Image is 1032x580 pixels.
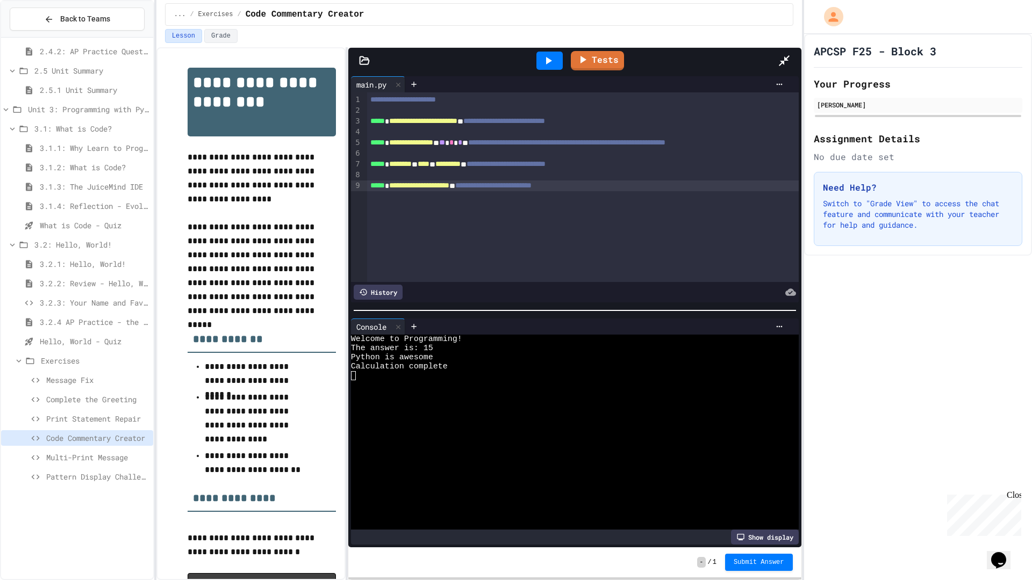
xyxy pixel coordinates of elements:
span: Code Commentary Creator [246,8,364,21]
div: Show display [731,530,799,545]
div: Console [351,318,405,335]
div: 9 [351,180,362,191]
div: History [354,285,403,300]
span: 3.2.1: Hello, World! [40,258,149,270]
div: main.py [351,76,405,92]
div: [PERSON_NAME] [817,100,1019,110]
div: Console [351,321,392,332]
div: Chat with us now!Close [4,4,74,68]
div: 1 [351,95,362,105]
span: Multi-Print Message [46,452,149,463]
span: 3.2.4 AP Practice - the DISPLAY Procedure [40,316,149,328]
h1: APCSP F25 - Block 3 [814,44,936,59]
span: Hello, World - Quiz [40,336,149,347]
span: 1 [713,558,716,567]
span: Exercises [41,355,149,366]
span: Pattern Display Challenge [46,471,149,482]
span: The answer is: 15 [351,344,433,353]
span: Submit Answer [734,558,784,567]
h3: Need Help? [823,181,1013,194]
button: Back to Teams [10,8,145,31]
h2: Assignment Details [814,131,1022,146]
div: 6 [351,148,362,159]
span: Code Commentary Creator [46,432,149,444]
div: My Account [813,4,846,29]
div: main.py [351,79,392,90]
span: 2.5.1 Unit Summary [40,84,149,96]
iframe: chat widget [943,490,1021,536]
span: 2.4.2: AP Practice Questions [40,46,149,57]
div: 3 [351,116,362,127]
span: 3.2.2: Review - Hello, World! [40,278,149,289]
span: Welcome to Programming! [351,335,462,344]
span: 3.1.2: What is Code? [40,162,149,173]
button: Grade [204,29,238,43]
span: 3.1: What is Code? [34,123,149,134]
span: 3.2.3: Your Name and Favorite Movie [40,297,149,308]
span: Print Statement Repair [46,413,149,424]
span: Exercises [198,10,233,19]
span: 3.1.1: Why Learn to Program? [40,142,149,154]
span: ... [174,10,186,19]
span: 3.1.4: Reflection - Evolving Technology [40,200,149,212]
button: Lesson [165,29,202,43]
span: 3.1.3: The JuiceMind IDE [40,181,149,192]
span: / [237,10,241,19]
div: 2 [351,105,362,116]
a: Tests [571,51,624,70]
h2: Your Progress [814,76,1022,91]
div: 4 [351,127,362,137]
div: 5 [351,137,362,148]
span: Python is awesome [351,353,433,362]
span: 2.5 Unit Summary [34,65,149,76]
p: Switch to "Grade View" to access the chat feature and communicate with your teacher for help and ... [823,198,1013,230]
span: - [697,557,705,568]
span: What is Code - Quiz [40,220,149,231]
div: 8 [351,170,362,180]
span: Back to Teams [60,13,110,25]
span: 3.2: Hello, World! [34,239,149,250]
span: Unit 3: Programming with Python [28,104,149,115]
button: Submit Answer [725,554,793,571]
iframe: chat widget [987,537,1021,569]
span: Complete the Greeting [46,394,149,405]
span: Message Fix [46,374,149,386]
div: No due date set [814,150,1022,163]
span: / [708,558,712,567]
span: Calculation complete [351,362,448,371]
span: / [190,10,193,19]
div: 7 [351,159,362,170]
